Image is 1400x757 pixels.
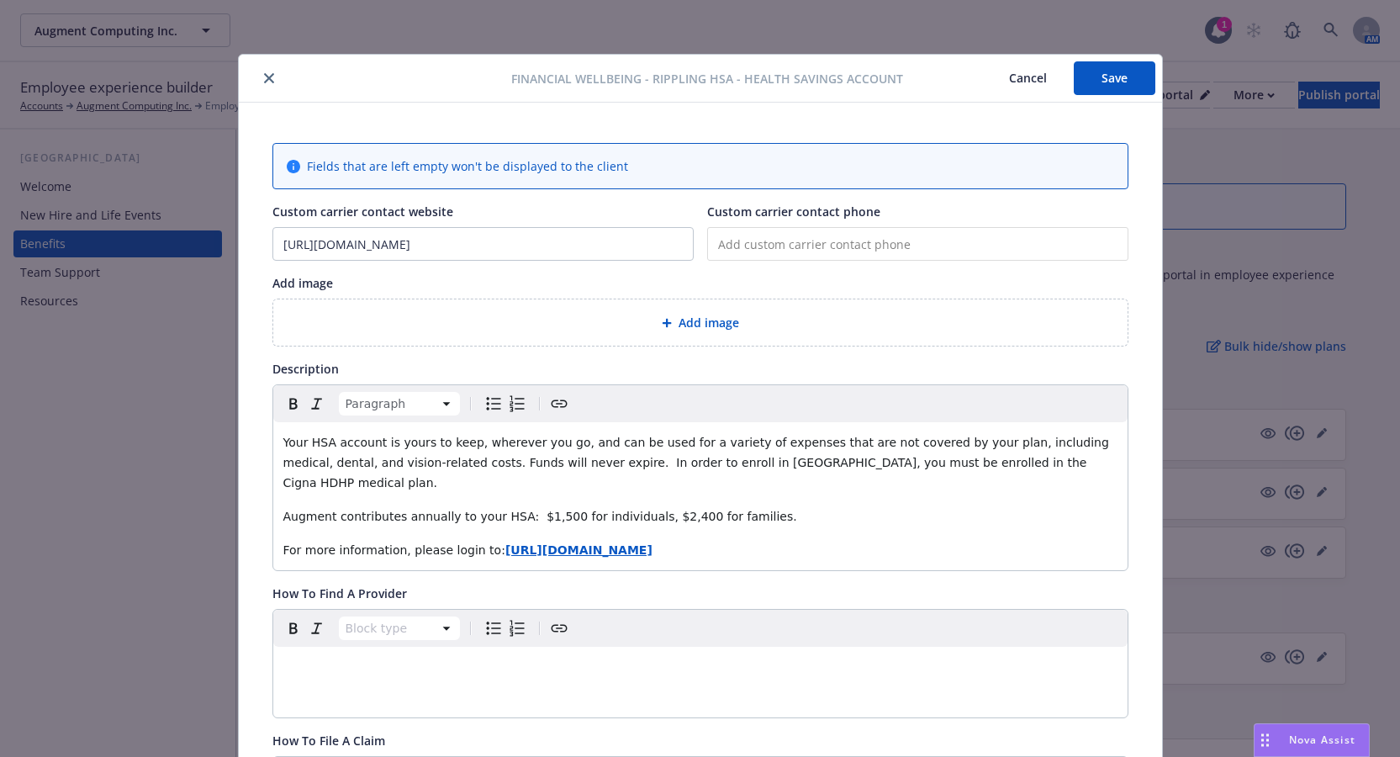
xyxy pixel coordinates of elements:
[511,70,903,87] span: Financial Wellbeing - Rippling HSA - Health Savings Account
[1074,61,1155,95] button: Save
[547,392,571,416] button: Create link
[1289,733,1355,747] span: Nova Assist
[272,299,1128,347] div: Add image
[273,647,1128,687] div: editable markdown
[305,392,329,416] button: Italic
[307,157,628,175] span: Fields that are left empty won't be displayed to the client
[707,204,880,220] span: Custom carrier contact phone
[982,61,1074,95] button: Cancel
[482,617,505,640] button: Bulleted list
[305,617,329,640] button: Italic
[482,392,505,416] button: Bulleted list
[283,543,505,557] span: For more information, please login to:
[339,617,460,640] button: Block type
[282,617,305,640] button: Bold
[505,543,652,557] a: [URL][DOMAIN_NAME]
[272,585,407,601] span: How To Find A Provider
[272,204,453,220] span: Custom carrier contact website
[505,617,529,640] button: Numbered list
[273,228,693,260] input: Add custom carrier contact website
[707,227,1128,261] input: Add custom carrier contact phone
[282,392,305,416] button: Bold
[272,733,385,749] span: How To File A Claim
[272,361,339,377] span: Description
[1255,724,1276,756] div: Drag to move
[273,422,1128,570] div: editable markdown
[283,510,797,523] span: Augment contributes annually to your HSA: $1,500 for individuals, $2,400 for families.
[482,392,529,416] div: toggle group
[1254,723,1370,757] button: Nova Assist
[272,275,333,291] span: Add image
[259,68,279,88] button: close
[482,617,529,640] div: toggle group
[505,392,529,416] button: Numbered list
[547,617,571,640] button: Create link
[283,436,1113,490] span: Your HSA account is yours to keep, wherever you go, and can be used for a variety of expenses tha...
[679,314,739,331] span: Add image
[339,392,460,416] button: Block type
